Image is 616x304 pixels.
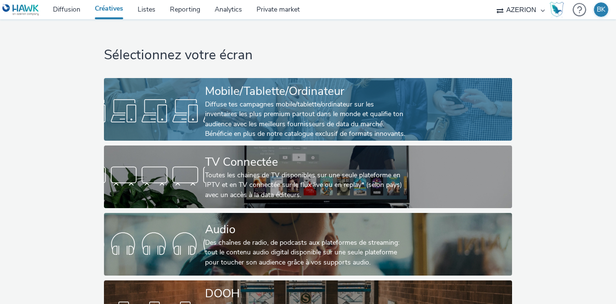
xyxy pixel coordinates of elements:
div: Toutes les chaines de TV disponibles sur une seule plateforme en IPTV et en TV connectée sur le f... [205,171,407,200]
a: TV ConnectéeToutes les chaines de TV disponibles sur une seule plateforme en IPTV et en TV connec... [104,145,513,208]
div: DOOH [205,285,407,302]
div: BK [597,2,605,17]
div: TV Connectée [205,154,407,171]
a: AudioDes chaînes de radio, de podcasts aux plateformes de streaming: tout le contenu audio digita... [104,213,513,276]
div: Diffuse tes campagnes mobile/tablette/ordinateur sur les inventaires les plus premium partout dan... [205,100,407,139]
img: Hawk Academy [550,2,564,17]
img: undefined Logo [2,4,39,16]
div: Des chaînes de radio, de podcasts aux plateformes de streaming: tout le contenu audio digital dis... [205,238,407,267]
div: Mobile/Tablette/Ordinateur [205,83,407,100]
a: Hawk Academy [550,2,568,17]
div: Audio [205,221,407,238]
h1: Sélectionnez votre écran [104,46,513,65]
a: Mobile/Tablette/OrdinateurDiffuse tes campagnes mobile/tablette/ordinateur sur les inventaires le... [104,78,513,141]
